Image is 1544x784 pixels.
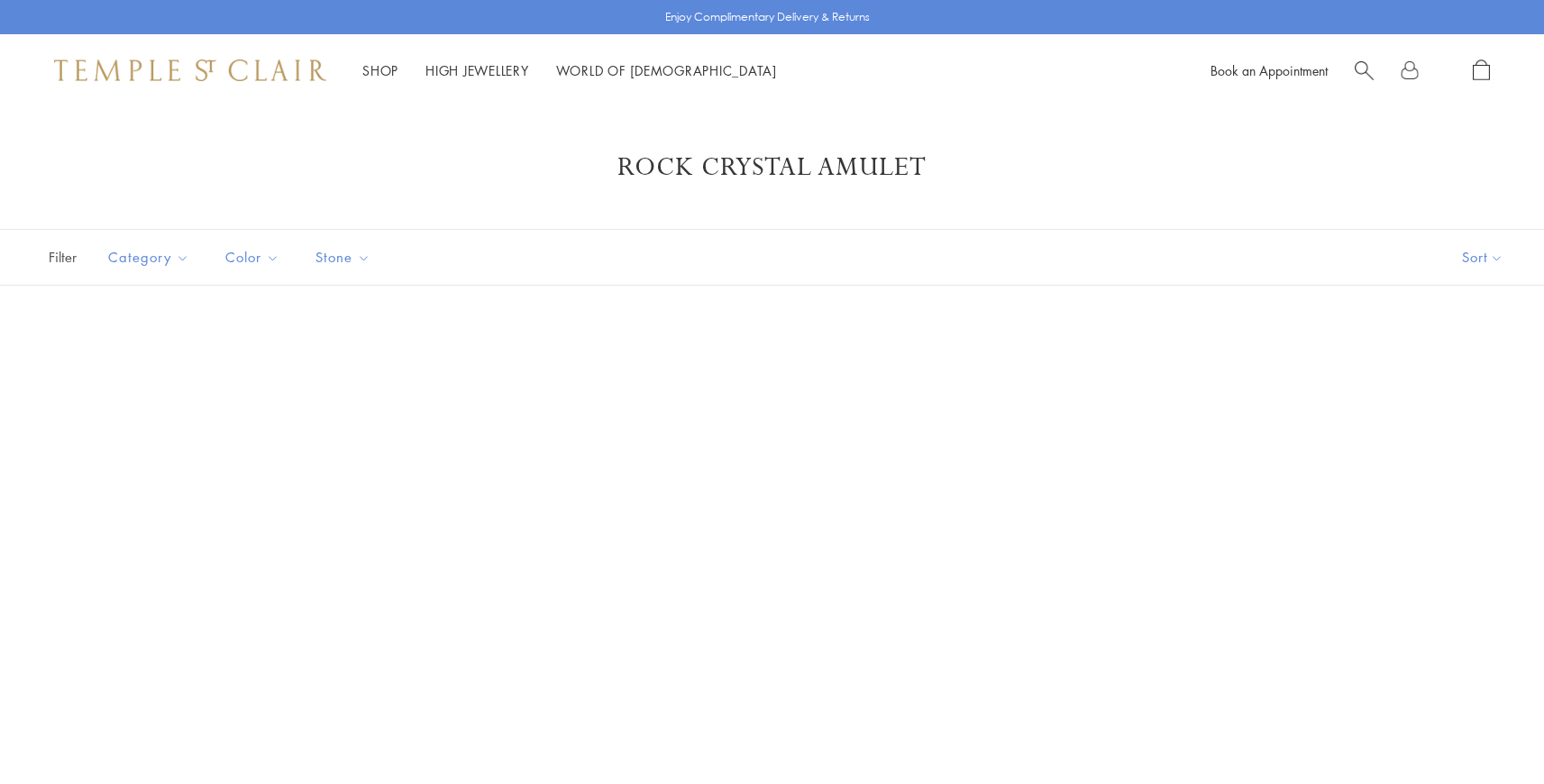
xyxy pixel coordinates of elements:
a: Search [1355,59,1374,82]
button: Stone [302,237,384,278]
img: Temple St. Clair [54,59,326,81]
a: ShopShop [362,61,398,79]
h1: Rock Crystal Amulet [72,151,1472,184]
a: High JewelleryHigh Jewellery [425,61,529,79]
button: Color [212,237,293,278]
a: World of [DEMOGRAPHIC_DATA]World of [DEMOGRAPHIC_DATA] [556,61,777,79]
span: Stone [306,246,384,269]
a: Book an Appointment [1211,61,1328,79]
p: Enjoy Complimentary Delivery & Returns [665,8,870,26]
nav: Main navigation [362,59,777,82]
button: Show sort by [1421,230,1544,285]
span: Color [216,246,293,269]
button: Category [95,237,203,278]
span: Category [99,246,203,269]
a: Open Shopping Bag [1473,59,1490,82]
